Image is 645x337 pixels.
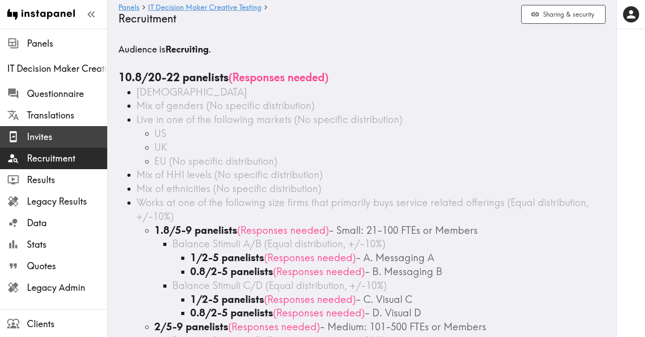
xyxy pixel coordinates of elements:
[7,62,107,75] span: IT Decision Maker Creative Testing
[27,318,107,330] span: Clients
[154,127,166,140] span: US
[154,155,277,167] span: EU (No specific distribution)
[264,251,356,264] span: ( Responses needed )
[228,320,320,333] span: ( Responses needed )
[27,37,107,50] span: Panels
[365,306,421,319] span: - D. Visual D
[27,281,107,294] span: Legacy Admin
[154,320,228,333] b: 2/5-9 panelists
[27,152,107,165] span: Recruitment
[136,182,321,195] span: Mix of ethnicities (No specific distribution)
[190,306,273,319] b: 0.8/2-5 panelists
[365,265,442,278] span: - B. Messaging B
[118,12,514,25] h4: Recruitment
[136,99,314,112] span: Mix of genders (No specific distribution)
[27,260,107,272] span: Quotes
[229,70,328,84] span: ( Responses needed )
[27,238,107,251] span: Stats
[190,251,264,264] b: 1/2-5 panelists
[148,4,261,12] a: IT Decision Maker Creative Testing
[136,168,322,181] span: Mix of HHI levels (No specific distribution)
[118,70,229,84] b: 10.8/20-22 panelists
[273,306,365,319] span: ( Responses needed )
[136,86,247,98] span: [DEMOGRAPHIC_DATA]
[166,44,209,55] b: Recruiting
[190,293,264,306] b: 1/2-5 panelists
[136,196,588,223] span: Works at one of the following size firms that primarily buys service related offerings (Equal dis...
[154,141,167,153] span: UK
[356,293,412,306] span: - C. Visual C
[27,195,107,208] span: Legacy Results
[320,320,486,333] span: - Medium: 101-500 FTEs or Members
[118,4,139,12] a: Panels
[172,279,387,292] span: Balance Stimuli C/D (Equal distribution, +/-10%)
[273,265,365,278] span: ( Responses needed )
[27,217,107,229] span: Data
[136,113,402,126] span: Live in one of the following markets (No specific distribution)
[521,5,606,24] button: Sharing & security
[154,224,237,236] b: 1.8/5-9 panelists
[27,109,107,122] span: Translations
[118,43,606,56] h5: Audience is .
[237,224,329,236] span: ( Responses needed )
[356,251,434,264] span: - A. Messaging A
[329,224,478,236] span: - Small: 21-100 FTEs or Members
[27,88,107,100] span: Questionnaire
[27,131,107,143] span: Invites
[27,174,107,186] span: Results
[190,265,273,278] b: 0.8/2-5 panelists
[264,293,356,306] span: ( Responses needed )
[172,237,385,250] span: Balance Stimuli A/B (Equal distribution, +/-10%)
